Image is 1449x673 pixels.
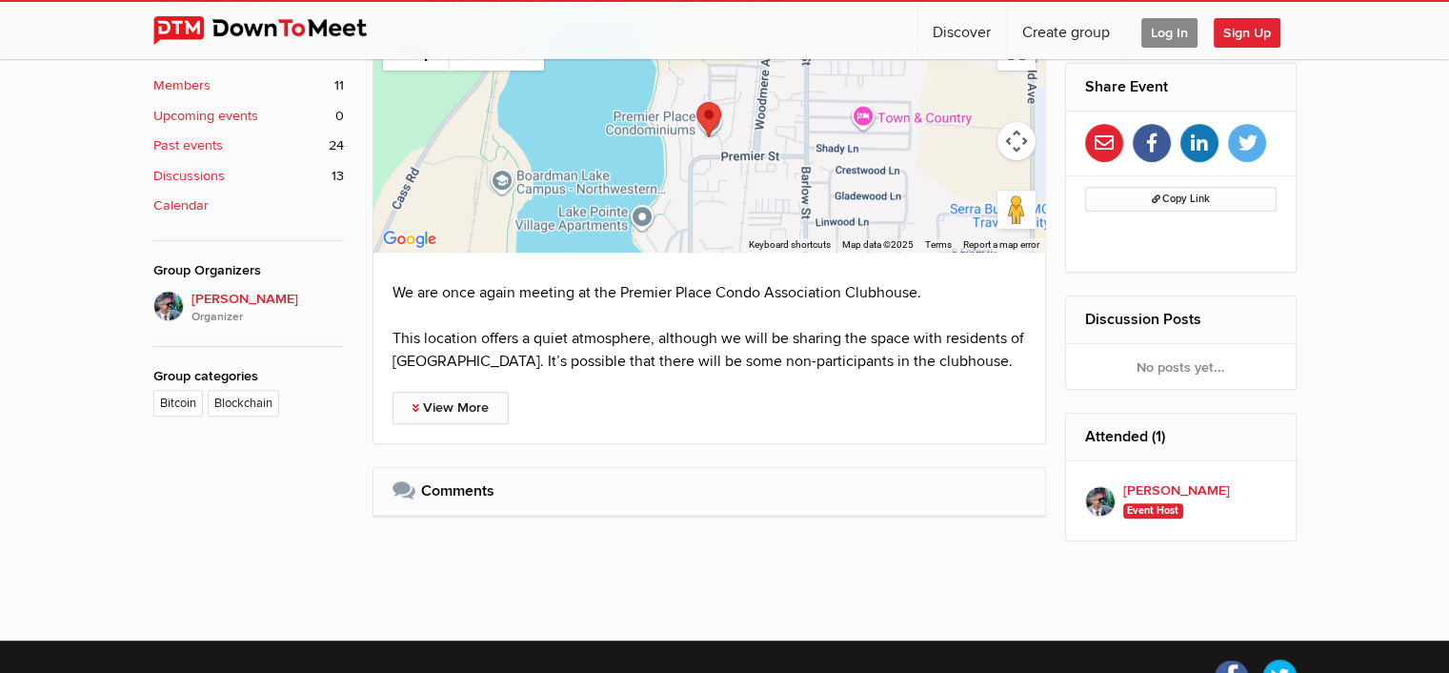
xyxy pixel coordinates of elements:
span: 13 [332,166,344,187]
span: Map data ©2025 [842,239,914,250]
a: Discussion Posts [1085,310,1201,329]
a: Report a map error [963,239,1039,250]
span: We are once again meeting at the Premier Place Condo Association Clubhouse. [392,283,921,302]
a: Open this area in Google Maps (opens a new window) [378,227,441,252]
b: Discussions [153,166,225,187]
a: Calendar [153,195,344,216]
a: Members 11 [153,75,344,96]
a: Log In [1126,2,1213,59]
div: No posts yet... [1066,344,1296,390]
img: Google [378,227,441,252]
a: View More [392,392,509,424]
button: Map camera controls [997,122,1036,160]
a: Create group [1007,2,1125,59]
a: Sign Up [1214,2,1296,59]
div: Group categories [153,366,344,387]
div: Group Organizers [153,260,344,281]
b: Members [153,75,211,96]
span: This location offers a quiet atmosphere, although we will be sharing the space with residents of ... [392,329,1024,371]
h2: Attended (1) [1085,414,1277,459]
span: Copy Link [1152,193,1210,205]
img: DownToMeet [153,16,396,45]
span: [PERSON_NAME] [191,289,344,327]
a: Terms (opens in new tab) [925,239,952,250]
b: Calendar [153,195,209,216]
span: 11 [334,75,344,96]
i: Organizer [191,309,344,326]
button: Drag Pegman onto the map to open Street View [997,191,1036,229]
b: [PERSON_NAME] [1123,480,1230,501]
img: Rick Stringer [153,291,184,321]
h2: Comments [392,468,1027,514]
a: [PERSON_NAME]Organizer [153,291,344,327]
a: Discussions 13 [153,166,344,187]
img: Rick Stringer [1085,486,1116,517]
a: Upcoming events 0 [153,106,344,127]
span: Event Host [1123,503,1183,519]
b: Upcoming events [153,106,258,127]
span: Sign Up [1214,18,1280,48]
button: Copy Link [1085,187,1277,212]
span: 24 [329,135,344,156]
a: Past events 24 [153,135,344,156]
button: Keyboard shortcuts [749,238,831,252]
span: 0 [335,106,344,127]
span: Log In [1141,18,1197,48]
a: Discover [917,2,1006,59]
h2: Share Event [1085,64,1277,110]
b: Past events [153,135,223,156]
a: [PERSON_NAME] Event Host [1085,480,1277,521]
